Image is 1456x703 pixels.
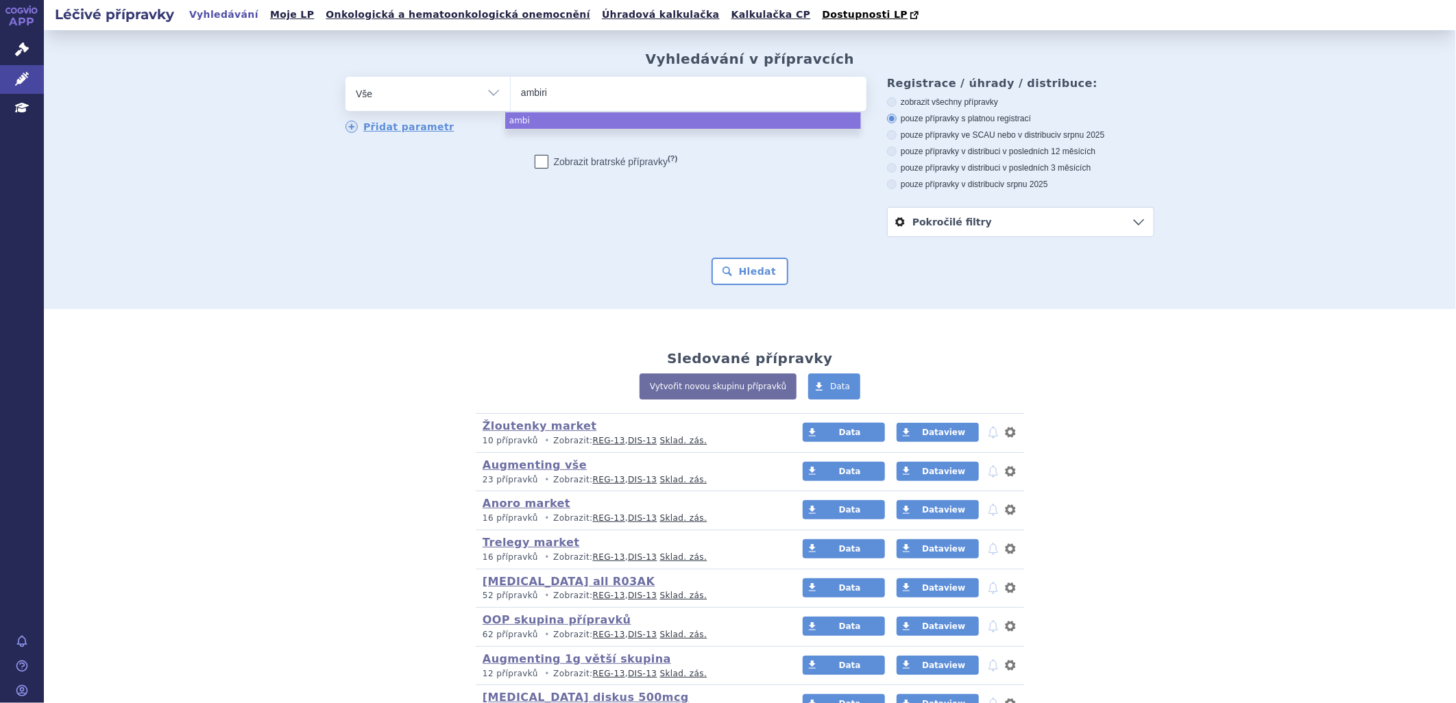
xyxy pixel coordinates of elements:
[888,208,1154,236] a: Pokročilé filtry
[1004,502,1017,518] button: nastavení
[803,617,885,636] a: Data
[803,578,885,597] a: Data
[483,436,538,445] span: 10 přípravků
[541,668,553,680] i: •
[483,575,655,588] a: [MEDICAL_DATA] all R03AK
[483,474,777,486] p: Zobrazit: ,
[483,630,538,639] span: 62 přípravků
[922,621,965,631] span: Dataview
[483,475,538,484] span: 23 přípravků
[483,419,596,432] a: Žloutenky market
[505,112,861,129] li: ambi
[628,513,657,523] a: DIS-13
[897,423,979,442] a: Dataview
[660,552,707,562] a: Sklad. zás.
[660,669,707,678] a: Sklad. zás.
[593,591,625,600] a: REG-13
[483,513,538,523] span: 16 přípravků
[1004,463,1017,480] button: nastavení
[712,258,789,285] button: Hledat
[727,5,815,24] a: Kalkulačka CP
[483,536,579,549] a: Trelegy market
[808,373,860,399] a: Data
[922,583,965,593] span: Dataview
[483,513,777,524] p: Zobrazit: ,
[922,428,965,437] span: Dataview
[822,9,908,20] span: Dostupnosti LP
[897,500,979,519] a: Dataview
[541,629,553,641] i: •
[922,544,965,554] span: Dataview
[598,5,724,24] a: Úhradová kalkulačka
[185,5,263,24] a: Vyhledávání
[535,155,678,169] label: Zobrazit bratrské přípravky
[593,630,625,639] a: REG-13
[44,5,185,24] h2: Léčivé přípravky
[986,541,1000,557] button: notifikace
[839,428,861,437] span: Data
[646,51,855,67] h2: Vyhledávání v přípravcích
[1000,180,1047,189] span: v srpnu 2025
[660,436,707,445] a: Sklad. zás.
[483,629,777,641] p: Zobrazit: ,
[897,656,979,675] a: Dataview
[628,475,657,484] a: DIS-13
[483,552,538,562] span: 16 přípravků
[897,578,979,597] a: Dataview
[541,474,553,486] i: •
[986,618,1000,634] button: notifikace
[660,475,707,484] a: Sklad. zás.
[1004,657,1017,674] button: nastavení
[803,423,885,442] a: Data
[839,621,861,631] span: Data
[839,467,861,476] span: Data
[593,436,625,445] a: REG-13
[593,475,625,484] a: REG-13
[593,552,625,562] a: REG-13
[483,669,538,678] span: 12 přípravků
[266,5,318,24] a: Moje LP
[1057,130,1104,140] span: v srpnu 2025
[922,505,965,515] span: Dataview
[887,77,1154,90] h3: Registrace / úhrady / distribuce:
[660,591,707,600] a: Sklad. zás.
[483,590,777,602] p: Zobrazit: ,
[483,613,631,626] a: OOP skupina přípravků
[593,513,625,523] a: REG-13
[986,463,1000,480] button: notifikace
[887,113,1154,124] label: pouze přípravky s platnou registrací
[483,458,587,471] a: Augmenting vše
[483,652,671,665] a: Augmenting 1g větší skupina
[541,590,553,602] i: •
[483,552,777,563] p: Zobrazit: ,
[839,544,861,554] span: Data
[803,500,885,519] a: Data
[922,467,965,476] span: Dataview
[628,552,657,562] a: DIS-13
[897,539,979,558] a: Dataview
[887,129,1154,140] label: pouze přípravky ve SCAU nebo v distribuci
[803,656,885,675] a: Data
[483,497,570,510] a: Anoro market
[986,502,1000,518] button: notifikace
[667,350,833,367] h2: Sledované přípravky
[803,539,885,558] a: Data
[1004,541,1017,557] button: nastavení
[345,121,454,133] a: Přidat parametr
[818,5,925,25] a: Dostupnosti LP
[660,630,707,639] a: Sklad. zás.
[887,162,1154,173] label: pouze přípravky v distribuci v posledních 3 měsících
[483,668,777,680] p: Zobrazit: ,
[628,630,657,639] a: DIS-13
[897,617,979,636] a: Dataview
[830,382,850,391] span: Data
[668,154,677,163] abbr: (?)
[541,435,553,447] i: •
[483,591,538,600] span: 52 přípravků
[1004,618,1017,634] button: nastavení
[803,462,885,481] a: Data
[897,462,979,481] a: Dataview
[986,580,1000,596] button: notifikace
[986,657,1000,674] button: notifikace
[660,513,707,523] a: Sklad. zás.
